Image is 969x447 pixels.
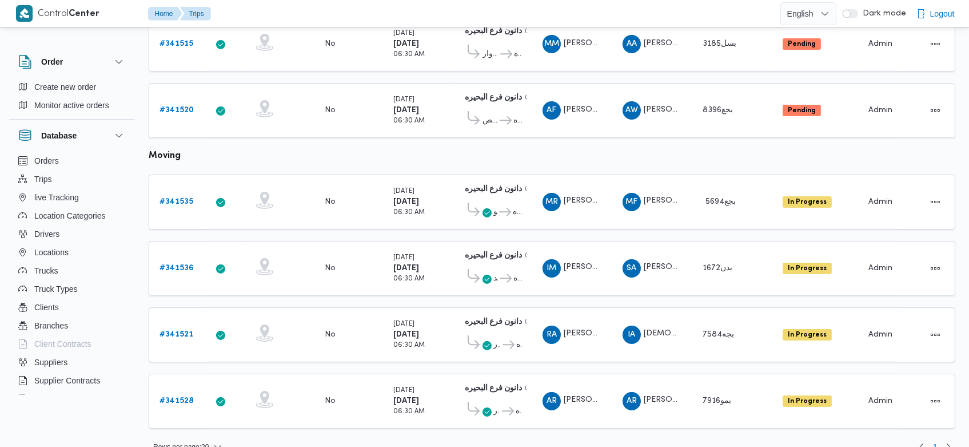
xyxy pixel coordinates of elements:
span: Pending [783,105,821,116]
span: [PERSON_NAME] [PERSON_NAME] [564,397,696,404]
small: [DATE] [393,321,414,327]
button: Actions [926,101,944,120]
div: Muhammad Rajab Saif Alnasar Saad Alaam [543,193,561,211]
span: Orders [34,154,59,168]
button: Locations [14,243,130,262]
b: [DATE] [393,40,419,48]
span: Admin [868,264,892,272]
b: # 341520 [159,106,194,114]
b: [DATE] [393,106,419,114]
a: #341520 [159,104,194,117]
b: Center [69,10,100,18]
span: [PERSON_NAME] [564,330,629,338]
button: Client Contracts [14,335,130,353]
b: دانون فرع البحيره [465,318,522,326]
b: دانون فرع البحيره [465,94,522,101]
span: Admin [868,40,892,48]
span: دانون فرع البحيره [513,205,522,219]
span: Devices [34,392,63,406]
b: دانون فرع البحيره [465,27,522,35]
div: Ahmad Fozai Ahmad Alazalai [543,101,561,120]
div: Order [9,78,135,119]
span: Supplier Contracts [34,374,100,387]
span: 5694بجع [705,198,736,205]
small: 06:30 AM [393,118,425,124]
b: دانون فرع البحيره [465,185,522,193]
small: 02:02 PM [525,29,556,35]
a: #341535 [159,195,193,209]
span: Client Contracts [34,337,91,351]
span: [PERSON_NAME] [564,39,629,47]
small: [DATE] [393,30,414,37]
span: IA [628,326,635,344]
button: Orders [14,152,130,170]
span: Drivers [34,227,59,241]
small: 02:02 PM [525,95,556,101]
button: Monitor active orders [14,96,130,114]
div: Muhammad Mahmood Alsaid Azam [543,35,561,53]
a: #341521 [159,328,193,342]
span: قسم كفر الدوار [493,338,501,352]
div: Amaro Rajab Abadalamunam Muhammad Alshrqaoi [543,392,561,410]
button: live Tracking [14,188,130,207]
a: #341515 [159,37,193,51]
span: Monitor active orders [34,98,109,112]
b: دانون فرع البحيره [465,385,522,392]
span: Location Categories [34,209,106,223]
span: بمو7916 [703,397,731,405]
small: 06:30 AM [393,209,425,216]
span: In Progress [783,196,832,208]
small: 06:30 AM [393,342,425,349]
span: دانون فرع البحيره [516,405,522,418]
div: No [325,330,336,340]
button: Actions [926,193,944,211]
span: مركز رشيد [493,272,498,286]
span: Admin [868,331,892,338]
button: Order [18,55,126,69]
button: Database [18,129,126,143]
button: Home [148,7,182,21]
b: دانون فرع البحيره [465,252,522,259]
span: Clients [34,300,59,314]
span: دانون فرع البحيره [514,48,521,61]
small: 02:02 PM [525,187,556,193]
span: MR [545,193,558,211]
button: Branches [14,317,130,335]
span: AR [547,392,557,410]
button: Clients [14,298,130,317]
b: # 341521 [159,331,193,338]
button: Trucks [14,262,130,280]
h3: Order [41,55,63,69]
small: [DATE] [393,255,414,261]
span: Trucks [34,264,58,278]
a: #341536 [159,262,194,275]
div: No [325,197,336,207]
div: Rajab Abadalamunam Bsaioni Shaban [543,326,561,344]
div: Amaro Rajab Abadalamunam Muhammad Alshrqaoi [623,392,641,410]
span: Pending [783,38,821,50]
b: Pending [788,107,816,114]
b: # 341535 [159,198,193,205]
div: No [325,105,336,116]
small: [DATE] [393,387,414,394]
b: In Progress [788,199,827,205]
span: AR [627,392,637,410]
span: Admin [868,198,892,205]
span: live Tracking [34,191,79,204]
span: بجع8396 [703,106,733,114]
small: [DATE] [393,188,414,195]
div: Muhammad Fozai Ahmad Khatab [623,193,641,211]
button: Logout [912,2,959,25]
div: No [325,39,336,49]
span: [PERSON_NAME] [PERSON_NAME] [564,264,696,271]
small: 06:30 AM [393,276,425,282]
button: Location Categories [14,207,130,225]
div: Isalam Aataiah Jab Allah Muhammad [623,326,641,344]
div: No [325,263,336,274]
div: No [325,396,336,406]
button: Drivers [14,225,130,243]
span: Admin [868,397,892,405]
b: [DATE] [393,397,419,405]
button: Actions [926,35,944,53]
b: # 341528 [159,397,194,405]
